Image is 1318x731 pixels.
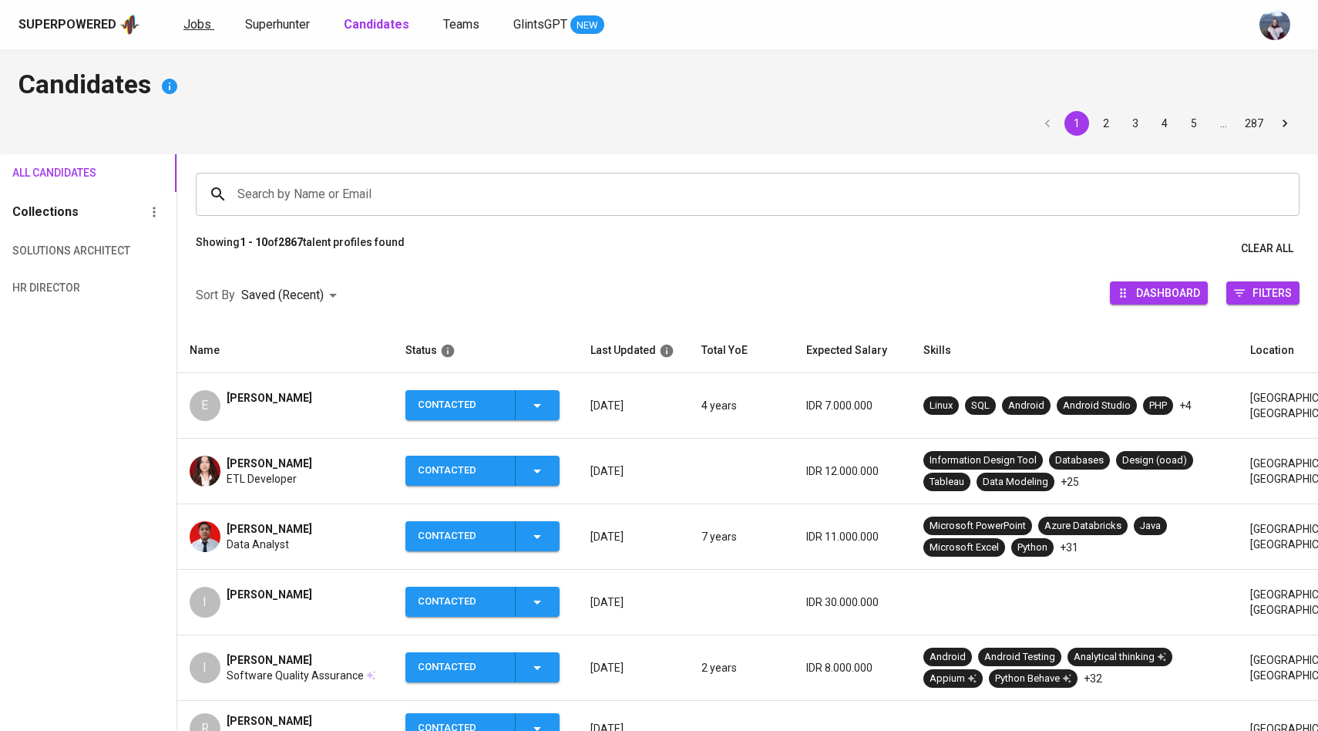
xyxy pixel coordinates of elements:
span: GlintsGPT [513,17,567,32]
span: Teams [443,17,479,32]
div: Design (ooad) [1122,453,1187,468]
b: 1 - 10 [240,236,267,248]
span: Solutions Architect [12,241,96,261]
div: Android Testing [984,650,1055,665]
button: Contacted [405,390,560,420]
button: Go to page 2 [1094,111,1118,136]
span: Clear All [1241,239,1293,258]
button: Contacted [405,587,560,617]
span: [PERSON_NAME] [227,652,312,668]
div: Analytical thinking [1074,650,1166,665]
a: Teams [443,15,482,35]
p: [DATE] [590,529,677,544]
th: Status [393,328,578,373]
span: [PERSON_NAME] [227,456,312,471]
div: Contacted [418,456,503,486]
button: Clear All [1235,234,1300,263]
th: Name [177,328,393,373]
p: IDR 12.000.000 [806,463,899,479]
div: Contacted [418,652,503,682]
img: d4abcefcfdee2b762764ef4f7b6e6746.png [190,521,220,552]
button: Go to page 5 [1182,111,1206,136]
div: Android [930,650,966,665]
th: Total YoE [689,328,794,373]
div: Azure Databricks [1044,519,1121,534]
th: Last Updated [578,328,689,373]
div: Linux [930,399,953,413]
p: Showing of talent profiles found [196,234,405,263]
div: I [190,587,220,618]
div: Information Design Tool [930,453,1037,468]
div: SQL [971,399,990,413]
a: Candidates [344,15,412,35]
div: Contacted [418,390,503,420]
span: All Candidates [12,163,96,183]
nav: pagination navigation [1033,111,1300,136]
div: Microsoft Excel [930,541,999,555]
img: 0bcec46f516b2a9e4da0b22cd23a36ba.jpg [190,456,220,487]
p: +4 [1179,398,1192,413]
button: Contacted [405,456,560,486]
button: Dashboard [1110,281,1208,305]
h6: Collections [12,201,79,223]
div: PHP [1149,399,1167,413]
span: NEW [570,18,604,33]
p: [DATE] [590,595,677,610]
p: +31 [1060,540,1078,555]
p: Sort By [196,286,235,305]
p: IDR 30.000.000 [806,595,899,610]
p: 2 years [701,660,782,675]
p: IDR 7.000.000 [806,398,899,413]
button: Go to page 287 [1240,111,1268,136]
p: [DATE] [590,660,677,675]
th: Expected Salary [794,328,911,373]
span: ETL Developer [227,471,297,487]
span: Jobs [183,17,211,32]
h4: Candidates [18,68,1300,105]
b: Candidates [344,17,409,32]
span: HR Director [12,278,96,298]
img: christine.raharja@glints.com [1259,9,1290,40]
div: Saved (Recent) [241,281,342,310]
span: [PERSON_NAME] [227,713,312,729]
b: 2867 [278,236,303,248]
div: Python [1017,541,1047,555]
img: app logo [119,13,140,36]
p: +25 [1061,474,1079,490]
p: IDR 8.000.000 [806,660,899,675]
button: Filters [1226,281,1300,305]
span: [PERSON_NAME] [227,587,312,602]
div: Data Modeling [983,475,1048,490]
p: Saved (Recent) [241,286,324,305]
span: Superhunter [245,17,310,32]
div: Android [1008,399,1044,413]
button: Go to page 4 [1152,111,1177,136]
button: Go to next page [1273,111,1297,136]
button: page 1 [1064,111,1089,136]
button: Contacted [405,652,560,682]
span: Filters [1252,282,1292,303]
a: Jobs [183,15,214,35]
p: [DATE] [590,463,677,479]
div: Contacted [418,521,503,551]
button: Contacted [405,521,560,551]
button: Go to page 3 [1123,111,1148,136]
p: +32 [1084,671,1102,686]
div: Android Studio [1063,399,1131,413]
p: 7 years [701,529,782,544]
div: … [1211,116,1236,131]
div: Superpowered [18,16,116,34]
div: Databases [1055,453,1104,468]
p: [DATE] [590,398,677,413]
span: Dashboard [1136,282,1200,303]
a: Superhunter [245,15,313,35]
div: Appium [930,672,977,686]
th: Skills [911,328,1238,373]
div: Microsoft PowerPoint [930,519,1026,534]
div: Contacted [418,587,503,617]
div: Python Behave [995,672,1071,686]
div: Java [1140,519,1161,534]
a: GlintsGPT NEW [513,15,604,35]
p: IDR 11.000.000 [806,529,899,544]
div: I [190,652,220,683]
